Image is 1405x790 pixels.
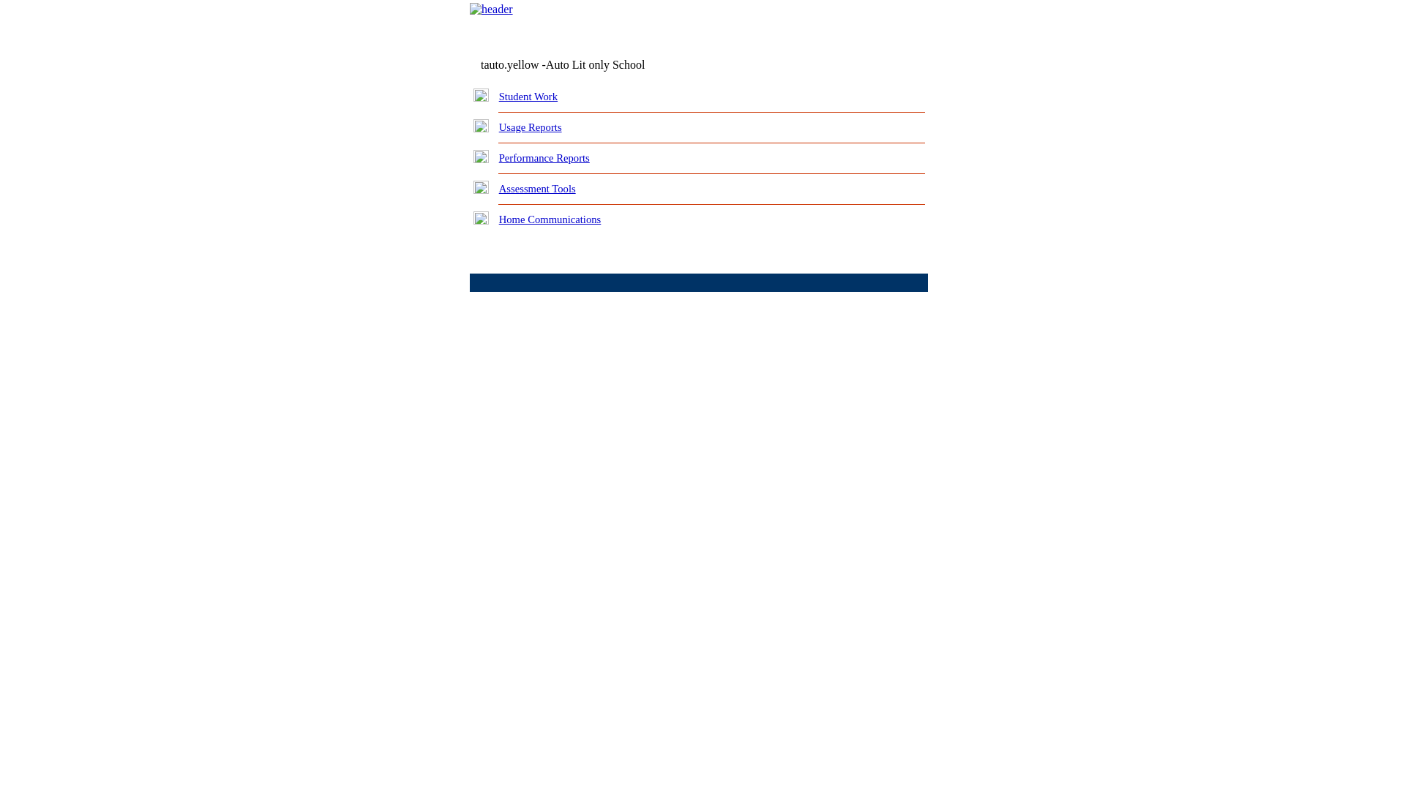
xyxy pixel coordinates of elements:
img: header [470,3,513,16]
nobr: Auto Lit only School [546,59,645,71]
a: Assessment Tools [499,183,576,195]
a: Performance Reports [499,152,590,164]
img: plus.gif [473,150,489,163]
a: Home Communications [499,214,602,225]
img: plus.gif [473,89,489,102]
img: plus.gif [473,119,489,132]
img: plus.gif [473,211,489,225]
img: plus.gif [473,181,489,194]
a: Student Work [499,91,558,102]
a: Usage Reports [499,121,562,133]
td: tauto.yellow - [481,59,750,72]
